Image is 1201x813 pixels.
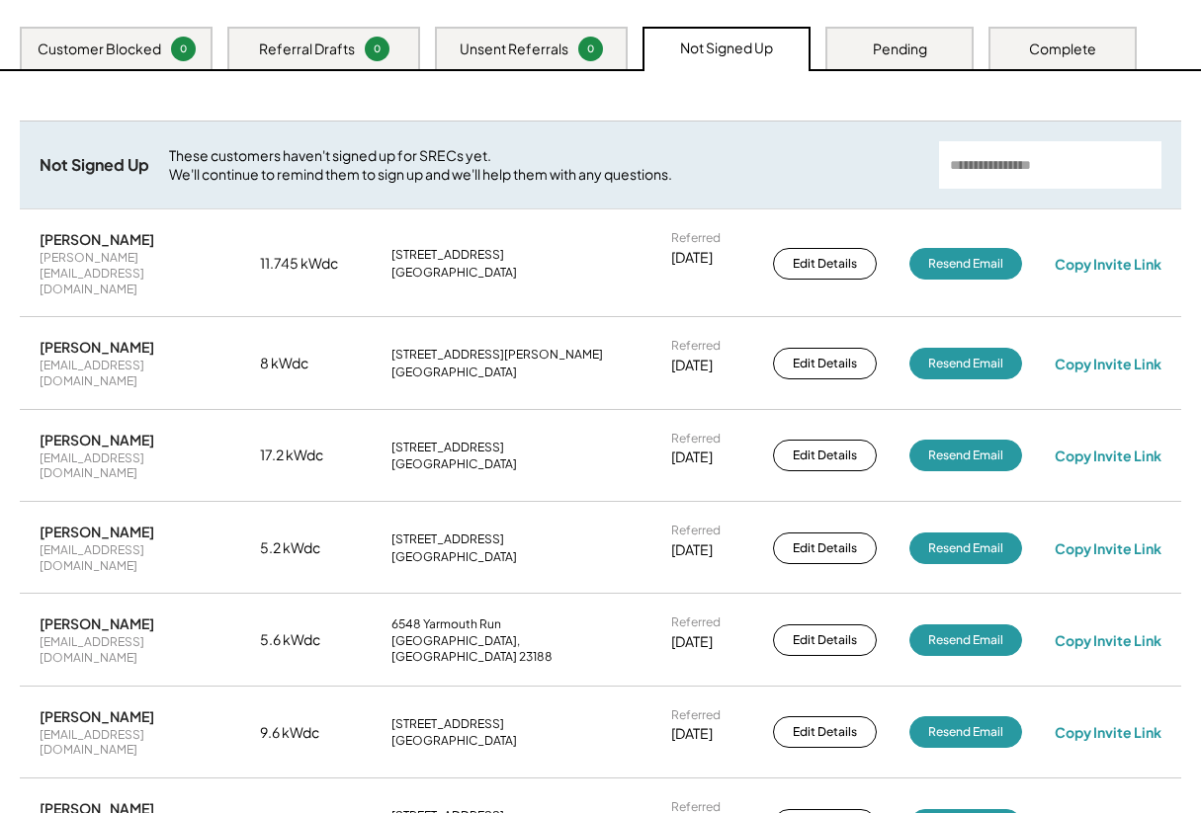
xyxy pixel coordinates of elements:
[40,250,227,296] div: [PERSON_NAME][EMAIL_ADDRESS][DOMAIN_NAME]
[1055,539,1161,557] div: Copy Invite Link
[671,248,713,268] div: [DATE]
[40,358,227,388] div: [EMAIL_ADDRESS][DOMAIN_NAME]
[680,39,773,58] div: Not Signed Up
[671,447,713,467] div: [DATE]
[259,40,355,59] div: Referral Drafts
[773,348,877,379] button: Edit Details
[391,616,501,632] div: 6548 Yarmouth Run
[391,716,504,732] div: [STREET_ADDRESS]
[671,523,721,538] div: Referred
[40,230,154,248] div: [PERSON_NAME]
[40,707,154,725] div: [PERSON_NAME]
[391,633,639,664] div: [GEOGRAPHIC_DATA], [GEOGRAPHIC_DATA] 23188
[391,733,517,749] div: [GEOGRAPHIC_DATA]
[260,538,359,558] div: 5.2 kWdc
[773,624,877,656] button: Edit Details
[391,456,517,472] div: [GEOGRAPHIC_DATA]
[40,727,227,758] div: [EMAIL_ADDRESS][DOMAIN_NAME]
[391,247,504,263] div: [STREET_ADDRESS]
[40,542,227,573] div: [EMAIL_ADDRESS][DOMAIN_NAME]
[260,630,359,650] div: 5.6 kWdc
[391,347,603,363] div: [STREET_ADDRESS][PERSON_NAME]
[581,41,600,56] div: 0
[391,265,517,281] div: [GEOGRAPHIC_DATA]
[1055,447,1161,464] div: Copy Invite Link
[671,707,721,723] div: Referred
[909,532,1022,564] button: Resend Email
[40,450,227,481] div: [EMAIL_ADDRESS][DOMAIN_NAME]
[671,632,713,652] div: [DATE]
[1055,723,1161,741] div: Copy Invite Link
[40,523,154,540] div: [PERSON_NAME]
[391,365,517,380] div: [GEOGRAPHIC_DATA]
[909,440,1022,471] button: Resend Email
[40,338,154,356] div: [PERSON_NAME]
[368,41,386,56] div: 0
[671,724,713,744] div: [DATE]
[671,338,721,354] div: Referred
[909,248,1022,280] button: Resend Email
[671,230,721,246] div: Referred
[909,624,1022,656] button: Resend Email
[169,146,919,185] div: These customers haven't signed up for SRECs yet. We'll continue to remind them to sign up and we'...
[773,248,877,280] button: Edit Details
[260,354,359,373] div: 8 kWdc
[773,716,877,748] button: Edit Details
[909,348,1022,379] button: Resend Email
[1055,355,1161,372] div: Copy Invite Link
[40,614,154,632] div: [PERSON_NAME]
[1055,255,1161,273] div: Copy Invite Link
[40,634,227,665] div: [EMAIL_ADDRESS][DOMAIN_NAME]
[873,40,927,59] div: Pending
[1055,631,1161,649] div: Copy Invite Link
[671,614,721,630] div: Referred
[391,531,504,547] div: [STREET_ADDRESS]
[174,41,193,56] div: 0
[38,40,161,59] div: Customer Blocked
[773,440,877,471] button: Edit Details
[391,549,517,565] div: [GEOGRAPHIC_DATA]
[1029,40,1096,59] div: Complete
[40,431,154,448] div: [PERSON_NAME]
[671,540,713,560] div: [DATE]
[260,446,359,465] div: 17.2 kWdc
[391,440,504,455] div: [STREET_ADDRESS]
[260,723,359,743] div: 9.6 kWdc
[671,431,721,447] div: Referred
[773,532,877,564] button: Edit Details
[460,40,568,59] div: Unsent Referrals
[260,254,359,274] div: 11.745 kWdc
[909,716,1022,748] button: Resend Email
[671,356,713,375] div: [DATE]
[40,155,149,176] div: Not Signed Up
